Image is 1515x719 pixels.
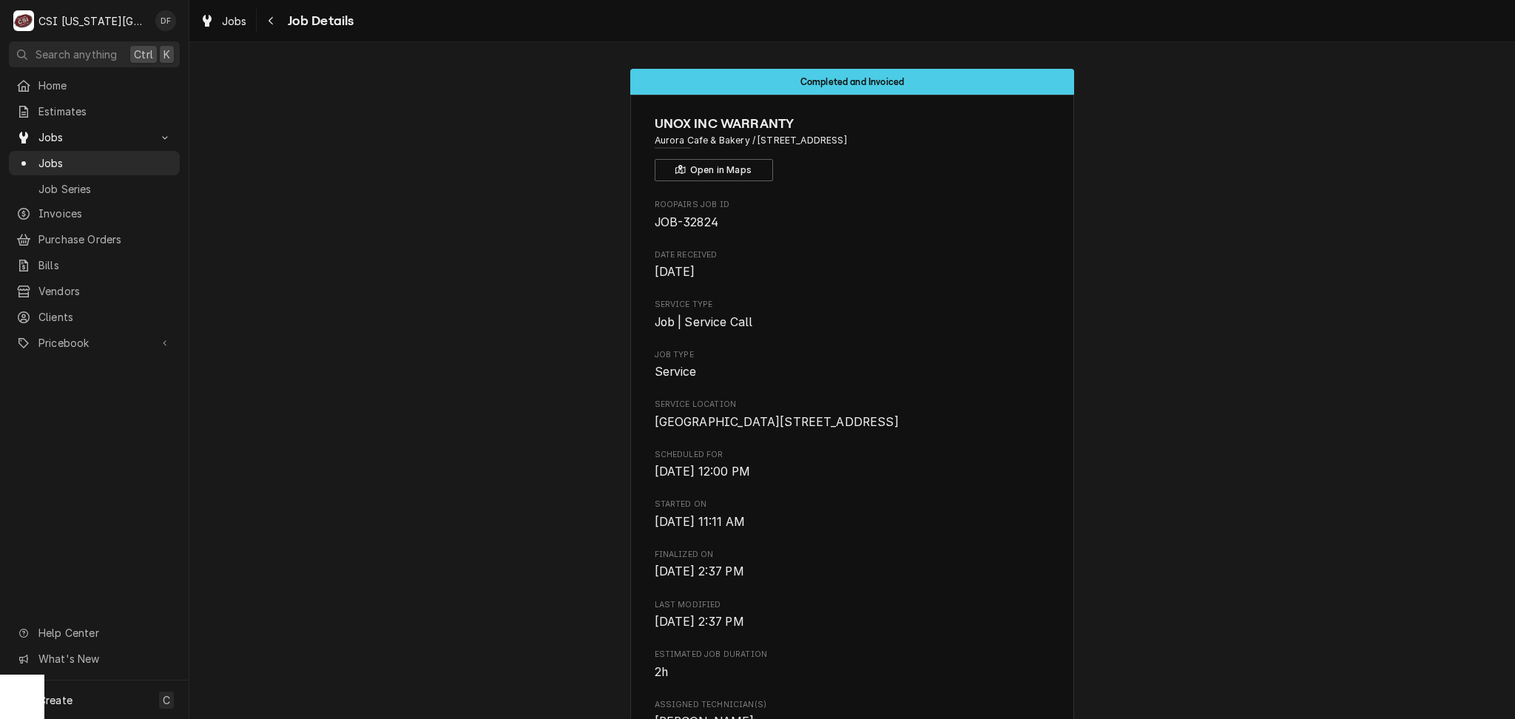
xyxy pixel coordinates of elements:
[655,159,773,181] button: Open in Maps
[655,599,1050,631] div: Last Modified
[655,263,1050,281] span: Date Received
[9,41,180,67] button: Search anythingCtrlK
[9,279,180,303] a: Vendors
[655,114,1050,181] div: Client Information
[38,104,172,119] span: Estimates
[800,77,905,87] span: Completed and Invoiced
[655,199,1050,211] span: Roopairs Job ID
[655,499,1050,530] div: Started On
[655,463,1050,481] span: Scheduled For
[655,465,750,479] span: [DATE] 12:00 PM
[9,253,180,277] a: Bills
[655,563,1050,581] span: Finalized On
[655,363,1050,381] span: Job Type
[9,73,180,98] a: Home
[13,10,34,31] div: CSI Kansas City's Avatar
[194,9,253,33] a: Jobs
[655,134,1050,147] span: Address
[655,214,1050,232] span: Roopairs Job ID
[9,647,180,671] a: Go to What's New
[9,331,180,355] a: Go to Pricebook
[163,692,170,708] span: C
[655,299,1050,311] span: Service Type
[655,549,1050,561] span: Finalized On
[38,232,172,247] span: Purchase Orders
[655,549,1050,581] div: Finalized On
[38,129,150,145] span: Jobs
[655,314,1050,331] span: Service Type
[655,315,753,329] span: Job | Service Call
[655,415,899,429] span: [GEOGRAPHIC_DATA][STREET_ADDRESS]
[655,265,695,279] span: [DATE]
[655,249,1050,281] div: Date Received
[9,151,180,175] a: Jobs
[38,257,172,273] span: Bills
[38,309,172,325] span: Clients
[38,694,72,706] span: Create
[155,10,176,31] div: David Fannin's Avatar
[655,649,1050,681] div: Estimated Job Duration
[9,201,180,226] a: Invoices
[9,621,180,645] a: Go to Help Center
[655,649,1050,661] span: Estimated Job Duration
[655,299,1050,331] div: Service Type
[9,227,180,252] a: Purchase Orders
[655,615,744,629] span: [DATE] 2:37 PM
[655,515,745,529] span: [DATE] 11:11 AM
[38,13,147,29] div: CSI [US_STATE][GEOGRAPHIC_DATA]
[13,10,34,31] div: C
[655,513,1050,531] span: Started On
[9,99,180,124] a: Estimates
[655,399,1050,411] span: Service Location
[38,181,172,197] span: Job Series
[655,114,1050,134] span: Name
[655,215,718,229] span: JOB-32824
[155,10,176,31] div: DF
[283,11,354,31] span: Job Details
[655,449,1050,481] div: Scheduled For
[9,177,180,201] a: Job Series
[655,599,1050,611] span: Last Modified
[655,399,1050,431] div: Service Location
[222,13,247,29] span: Jobs
[655,564,744,578] span: [DATE] 2:37 PM
[38,155,172,171] span: Jobs
[630,69,1074,95] div: Status
[655,665,668,679] span: 2h
[655,365,697,379] span: Service
[36,47,117,62] span: Search anything
[38,283,172,299] span: Vendors
[38,78,172,93] span: Home
[655,613,1050,631] span: Last Modified
[655,449,1050,461] span: Scheduled For
[38,206,172,221] span: Invoices
[9,125,180,149] a: Go to Jobs
[655,349,1050,361] span: Job Type
[655,499,1050,510] span: Started On
[260,9,283,33] button: Navigate back
[38,625,171,641] span: Help Center
[134,47,153,62] span: Ctrl
[655,349,1050,381] div: Job Type
[38,335,150,351] span: Pricebook
[655,664,1050,681] span: Estimated Job Duration
[655,699,1050,711] span: Assigned Technician(s)
[38,651,171,666] span: What's New
[655,199,1050,231] div: Roopairs Job ID
[163,47,170,62] span: K
[9,305,180,329] a: Clients
[655,413,1050,431] span: Service Location
[655,249,1050,261] span: Date Received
